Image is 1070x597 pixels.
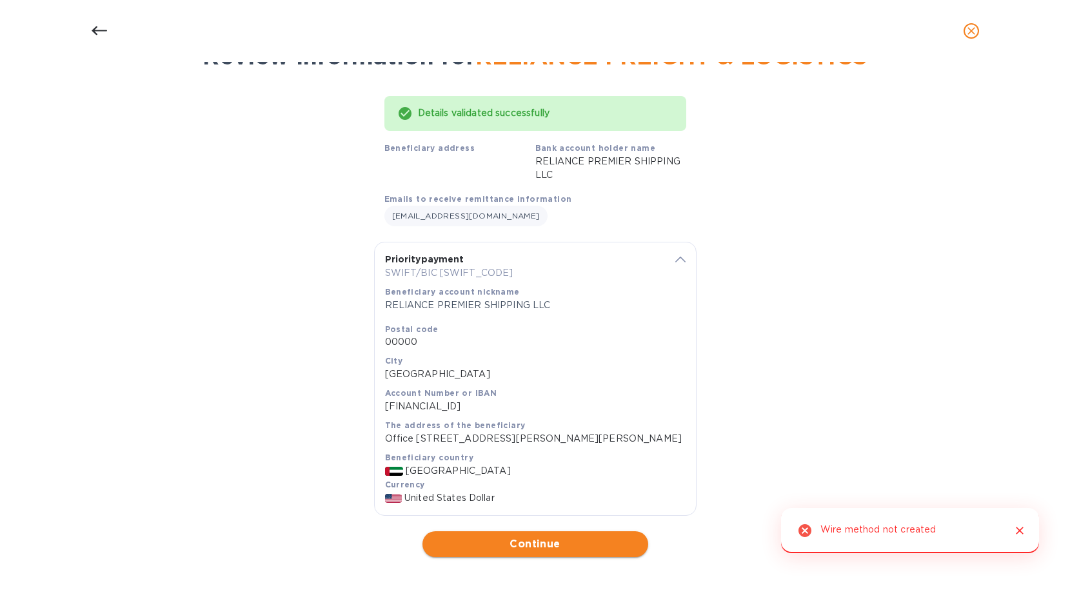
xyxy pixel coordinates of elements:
[385,287,520,297] b: Beneficiary account nickname
[956,15,987,46] button: close
[385,420,526,430] b: The address of the beneficiary
[535,155,686,182] p: RELIANCE PREMIER SHIPPING LLC
[385,324,439,334] b: Postal code
[385,494,402,503] img: USD
[385,298,660,312] p: RELIANCE PREMIER SHIPPING LLC
[385,367,686,381] p: [GEOGRAPHIC_DATA]
[418,102,673,125] div: Details validated successfully
[422,531,648,557] button: Continue
[385,467,403,476] img: AE
[392,211,540,220] span: [EMAIL_ADDRESS][DOMAIN_NAME]
[385,400,686,413] p: [FINANCIAL_ID]
[385,266,660,280] p: SWIFT/BIC [SWIFT_CODE]
[406,465,511,476] span: [GEOGRAPHIC_DATA]
[385,432,686,445] p: Office [STREET_ADDRESS][PERSON_NAME][PERSON_NAME]
[385,335,686,349] p: 00000
[433,536,638,552] span: Continue
[1011,522,1028,539] button: Close
[384,194,572,204] b: Emails to receive remittance information
[385,254,464,264] b: Priority payment
[820,518,936,543] div: Wire method not created
[385,453,474,462] b: Beneficiary country
[385,480,425,489] b: Currency
[404,493,495,503] span: United States Dollar
[384,143,475,153] b: Beneficiary address
[535,143,656,153] b: Bank account holder name
[385,356,403,366] b: City
[385,388,497,398] b: Account Number or IBAN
